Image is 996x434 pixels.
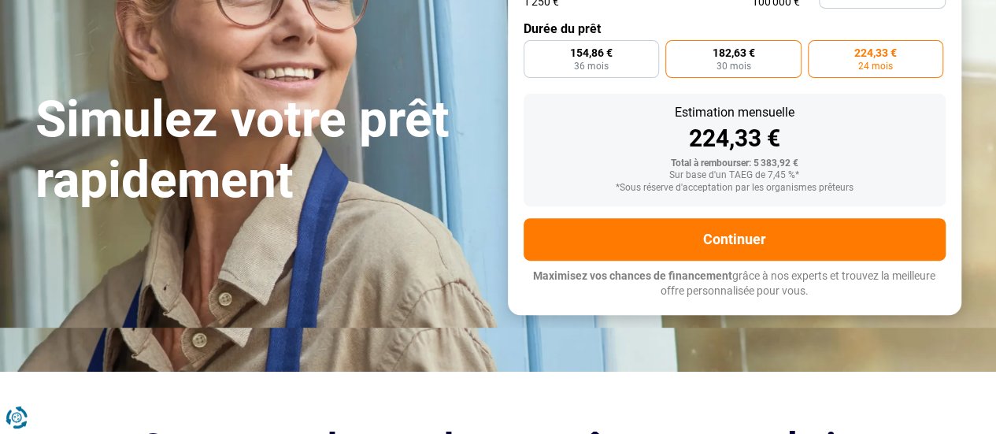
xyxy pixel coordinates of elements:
span: 30 mois [716,61,750,71]
span: 224,33 € [854,47,897,58]
div: *Sous réserve d'acceptation par les organismes prêteurs [536,183,933,194]
button: Continuer [524,218,946,261]
span: Maximisez vos chances de financement [533,269,732,282]
div: Sur base d'un TAEG de 7,45 %* [536,170,933,181]
p: grâce à nos experts et trouvez la meilleure offre personnalisée pour vous. [524,269,946,299]
div: Total à rembourser: 5 383,92 € [536,158,933,169]
span: 182,63 € [712,47,754,58]
h1: Simulez votre prêt rapidement [35,90,489,211]
span: 154,86 € [570,47,613,58]
div: Estimation mensuelle [536,106,933,119]
span: 36 mois [574,61,609,71]
span: 24 mois [858,61,893,71]
label: Durée du prêt [524,21,946,36]
div: 224,33 € [536,127,933,150]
